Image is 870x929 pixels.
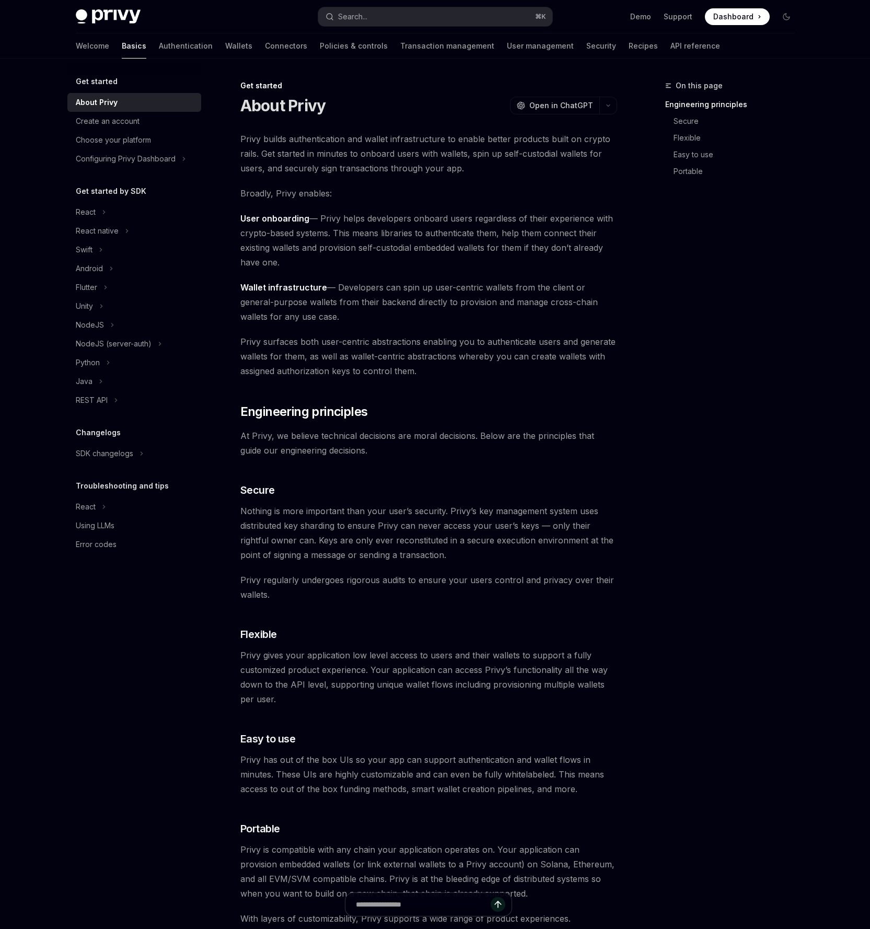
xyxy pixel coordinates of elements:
[240,132,617,176] span: Privy builds authentication and wallet infrastructure to enable better products built on crypto r...
[240,96,326,115] h1: About Privy
[338,10,367,23] div: Search...
[240,731,296,746] span: Easy to use
[76,394,108,407] div: REST API
[76,319,104,331] div: NodeJS
[76,185,146,198] h5: Get started by SDK
[240,280,617,324] span: — Developers can spin up user-centric wallets from the client or general-purpose wallets from the...
[76,480,169,492] h5: Troubleshooting and tips
[629,33,658,59] a: Recipes
[705,8,770,25] a: Dashboard
[76,134,151,146] div: Choose your platform
[510,97,599,114] button: Open in ChatGPT
[122,33,146,59] a: Basics
[76,243,92,256] div: Swift
[240,428,617,458] span: At Privy, we believe technical decisions are moral decisions. Below are the principles that guide...
[265,33,307,59] a: Connectors
[713,11,753,22] span: Dashboard
[159,33,213,59] a: Authentication
[778,8,795,25] button: Toggle dark mode
[674,146,803,163] a: Easy to use
[76,206,96,218] div: React
[76,338,152,350] div: NodeJS (server-auth)
[76,281,97,294] div: Flutter
[76,300,93,312] div: Unity
[320,33,388,59] a: Policies & controls
[676,79,723,92] span: On this page
[76,501,96,513] div: React
[318,7,552,26] button: Search...⌘K
[76,426,121,439] h5: Changelogs
[240,282,327,293] strong: Wallet infrastructure
[491,897,505,912] button: Send message
[76,356,100,369] div: Python
[76,33,109,59] a: Welcome
[674,130,803,146] a: Flexible
[76,75,118,88] h5: Get started
[674,113,803,130] a: Secure
[240,504,617,562] span: Nothing is more important than your user’s security. Privy’s key management system uses distribut...
[586,33,616,59] a: Security
[76,115,140,127] div: Create an account
[240,842,617,901] span: Privy is compatible with any chain your application operates on. Your application can provision e...
[240,627,277,642] span: Flexible
[665,96,803,113] a: Engineering principles
[507,33,574,59] a: User management
[529,100,593,111] span: Open in ChatGPT
[240,334,617,378] span: Privy surfaces both user-centric abstractions enabling you to authenticate users and generate wal...
[240,648,617,706] span: Privy gives your application low level access to users and their wallets to support a fully custo...
[240,186,617,201] span: Broadly, Privy enables:
[76,519,114,532] div: Using LLMs
[664,11,692,22] a: Support
[76,375,92,388] div: Java
[240,573,617,602] span: Privy regularly undergoes rigorous audits to ensure your users control and privacy over their wal...
[76,262,103,275] div: Android
[76,153,176,165] div: Configuring Privy Dashboard
[76,9,141,24] img: dark logo
[240,403,368,420] span: Engineering principles
[76,96,118,109] div: About Privy
[670,33,720,59] a: API reference
[67,93,201,112] a: About Privy
[67,112,201,131] a: Create an account
[674,163,803,180] a: Portable
[240,213,309,224] strong: User onboarding
[630,11,651,22] a: Demo
[76,225,119,237] div: React native
[535,13,546,21] span: ⌘ K
[67,516,201,535] a: Using LLMs
[76,538,117,551] div: Error codes
[67,131,201,149] a: Choose your platform
[76,447,133,460] div: SDK changelogs
[240,211,617,270] span: — Privy helps developers onboard users regardless of their experience with crypto-based systems. ...
[400,33,494,59] a: Transaction management
[240,483,275,497] span: Secure
[67,535,201,554] a: Error codes
[225,33,252,59] a: Wallets
[240,821,280,836] span: Portable
[240,752,617,796] span: Privy has out of the box UIs so your app can support authentication and wallet flows in minutes. ...
[240,80,617,91] div: Get started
